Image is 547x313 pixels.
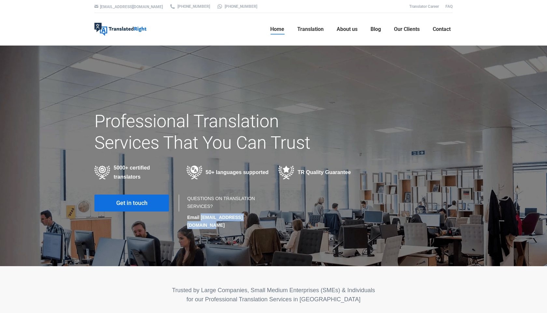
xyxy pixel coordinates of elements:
img: Professional Certified Translators providing translation services in various industries in 50+ la... [94,166,110,179]
a: Translator Career [409,4,439,9]
span: Home [270,26,284,33]
a: Translation [295,19,326,40]
a: [PHONE_NUMBER] [169,4,210,9]
p: Trusted by Large Companies, Small Medium Enterprises (SMEs) & Individuals for our Professional Tr... [94,286,453,304]
a: Contact [431,19,453,40]
img: Translated Right [94,23,147,36]
span: About us [337,26,358,33]
span: Blog [371,26,381,33]
a: Get in touch [94,195,169,211]
div: TR Quality Guarantee [278,166,361,179]
div: 50+ languages supported [187,166,269,179]
a: Blog [369,19,383,40]
a: About us [335,19,359,40]
span: Contact [433,26,451,33]
span: Our Clients [394,26,420,33]
a: FAQ [445,4,453,9]
a: [PHONE_NUMBER] [217,4,257,9]
span: Translation [297,26,324,33]
a: Home [268,19,286,40]
a: [EMAIL_ADDRESS][DOMAIN_NAME] [100,5,163,9]
div: QUESTIONS ON TRANSLATION SERVICES? [187,195,267,229]
span: Get in touch [116,200,147,206]
div: 5000+ certified translators [94,163,177,182]
h1: Professional Translation Services That You Can Trust [94,111,330,154]
strong: Email [EMAIL_ADDRESS][DOMAIN_NAME] [187,215,243,228]
a: Our Clients [392,19,422,40]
